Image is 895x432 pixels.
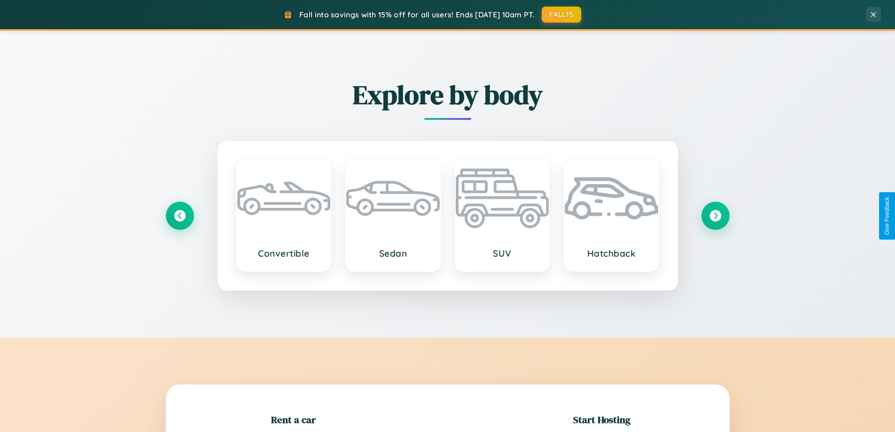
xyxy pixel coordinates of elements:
[166,77,730,113] h2: Explore by body
[542,7,581,23] button: FALL15
[574,248,649,259] h3: Hatchback
[271,413,316,426] h2: Rent a car
[884,197,890,235] div: Give Feedback
[465,248,540,259] h3: SUV
[356,248,430,259] h3: Sedan
[247,248,321,259] h3: Convertible
[299,10,535,19] span: Fall into savings with 15% off for all users! Ends [DATE] 10am PT.
[573,413,630,426] h2: Start Hosting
